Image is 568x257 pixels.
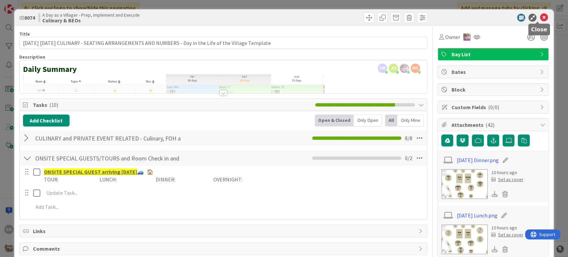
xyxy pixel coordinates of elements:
b: 8074 [24,14,35,21]
b: Culinary & BEOs [42,18,140,23]
span: RC [411,64,420,73]
div: Only Mine [397,115,424,127]
input: Add Checklist... [33,132,183,144]
input: type card name here... [19,37,428,49]
span: A Day as a Villager - Prep, Implement and Execute [42,12,140,18]
span: Support [14,1,30,9]
div: Download [491,190,498,198]
span: Attachments [451,121,536,129]
h5: Close [531,26,547,33]
img: OM [463,33,471,41]
strong: Daily Summary [23,64,77,74]
span: Comments [33,245,415,253]
a: [DATE] Lunch.png [457,211,497,219]
p: TOUR: LUNCH: DINNER: OVERNIGHT: [44,176,422,183]
span: Block [451,86,536,94]
span: JD [389,64,398,73]
span: 8 / 8 [405,134,412,142]
div: Only Open [354,115,382,127]
img: bklUz41EpKldlYG3pYEaPEeU1dmBgUth.jpg [400,64,409,73]
u: ONSITE SPECIAL GUEST arriving [DATE] [44,168,137,175]
div: Set as cover [491,231,523,238]
span: Owner [445,33,460,41]
input: Add Checklist... [33,152,183,164]
label: Title [19,31,30,37]
span: DB [378,64,387,73]
button: Add Checklist [23,115,70,127]
span: Custom Fields [451,103,536,111]
div: Set as cover [491,176,523,183]
a: [DATE] Dinner.png [457,156,499,164]
div: Open & Closed [315,115,354,127]
span: Links [33,227,415,235]
span: Day List [451,50,536,58]
div: Download [491,245,498,254]
div: 10 hours ago [491,169,523,176]
div: All [385,115,397,127]
img: screenshot-2025-09-20-at-7-14-55-am.png [23,74,325,248]
span: ( 10 ) [49,102,58,108]
span: ( 0/0 ) [488,104,499,111]
div: 10 hours ago [491,224,523,231]
span: 0 / 2 [405,154,412,162]
span: Tasks [33,101,312,109]
span: Description [19,54,45,60]
span: ID [19,14,35,22]
span: ( 42 ) [485,122,494,128]
span: Dates [451,68,536,76]
p: 🚙 🏠 [44,168,422,176]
